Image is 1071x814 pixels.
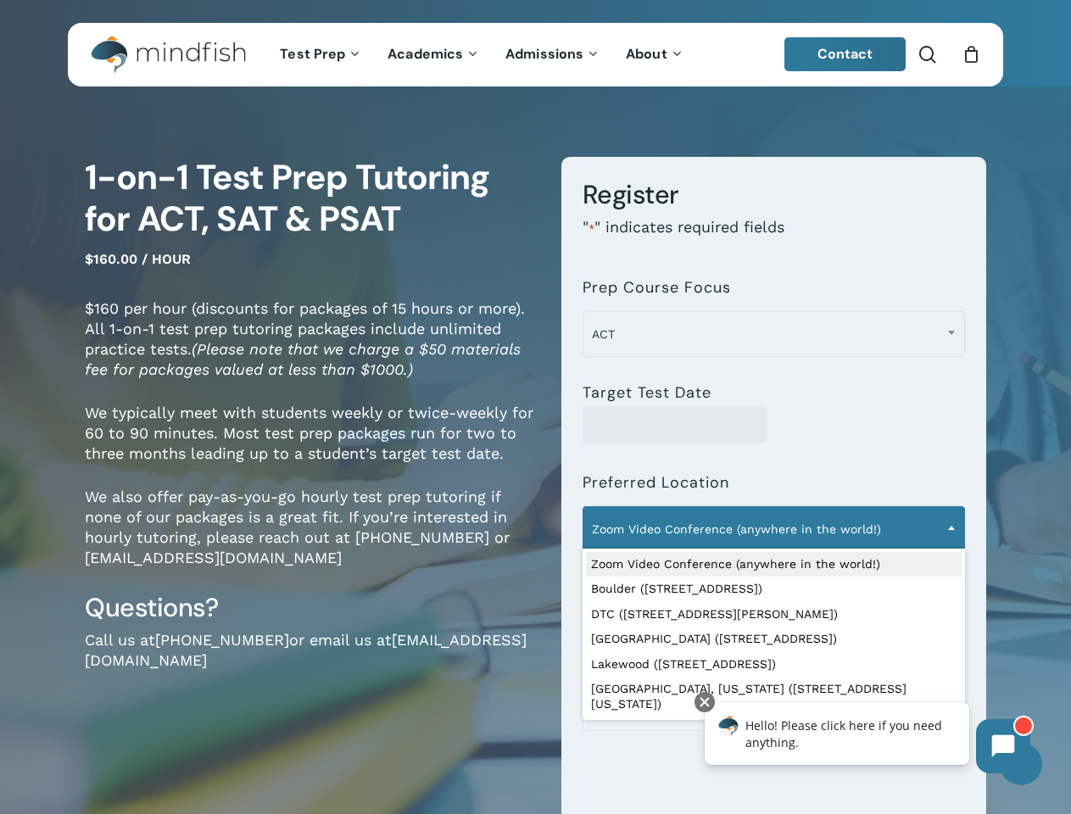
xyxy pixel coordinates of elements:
[267,47,375,62] a: Test Prep
[583,316,964,352] span: ACT
[583,178,965,211] h3: Register
[583,279,731,296] label: Prep Course Focus
[626,45,667,63] span: About
[85,403,536,487] p: We typically meet with students weekly or twice-weekly for 60 to 90 minutes. Most test prep packa...
[85,157,536,241] h1: 1-on-1 Test Prep Tutoring for ACT, SAT & PSAT
[375,47,493,62] a: Academics
[586,652,962,677] li: Lakewood ([STREET_ADDRESS])
[586,627,962,652] li: [GEOGRAPHIC_DATA] ([STREET_ADDRESS])
[586,552,962,577] li: Zoom Video Conference (anywhere in the world!)
[583,311,965,357] span: ACT
[85,298,536,403] p: $160 per hour (discounts for packages of 15 hours or more). All 1-on-1 test prep tutoring package...
[155,631,289,649] a: [PHONE_NUMBER]
[85,487,536,591] p: We also offer pay-as-you-go hourly test prep tutoring if none of our packages is a great fit. If ...
[583,384,711,401] label: Target Test Date
[85,340,521,378] em: (Please note that we charge a $50 materials fee for packages valued at less than $1000.)
[962,45,980,64] a: Cart
[687,689,1047,790] iframe: Chatbot
[280,45,345,63] span: Test Prep
[583,511,964,547] span: Zoom Video Conference (anywhere in the world!)
[586,602,962,627] li: DTC ([STREET_ADDRESS][PERSON_NAME])
[85,591,536,624] h3: Questions?
[583,474,729,491] label: Preferred Location
[505,45,583,63] span: Admissions
[817,45,873,63] span: Contact
[85,251,191,267] span: $160.00 / hour
[613,47,697,62] a: About
[68,23,1003,86] header: Main Menu
[493,47,613,62] a: Admissions
[586,677,962,716] li: [GEOGRAPHIC_DATA], [US_STATE] ([STREET_ADDRESS][US_STATE])
[583,217,965,262] p: " " indicates required fields
[583,506,965,552] span: Zoom Video Conference (anywhere in the world!)
[388,45,463,63] span: Academics
[784,37,906,71] a: Contact
[586,577,962,602] li: Boulder ([STREET_ADDRESS])
[85,630,536,694] p: Call us at or email us at
[583,741,840,807] iframe: reCAPTCHA
[267,23,696,86] nav: Main Menu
